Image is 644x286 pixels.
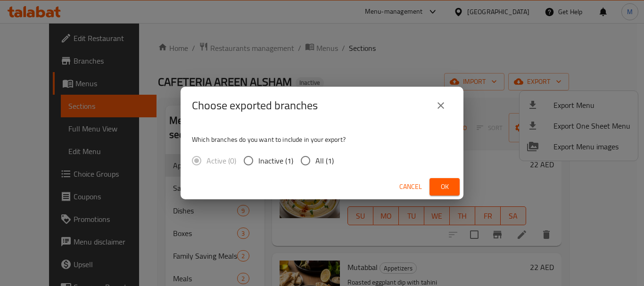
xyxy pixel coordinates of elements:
[429,178,460,196] button: Ok
[192,135,452,144] p: Which branches do you want to include in your export?
[429,94,452,117] button: close
[206,155,236,166] span: Active (0)
[437,181,452,193] span: Ok
[396,178,426,196] button: Cancel
[399,181,422,193] span: Cancel
[258,155,293,166] span: Inactive (1)
[192,98,318,113] h2: Choose exported branches
[315,155,334,166] span: All (1)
